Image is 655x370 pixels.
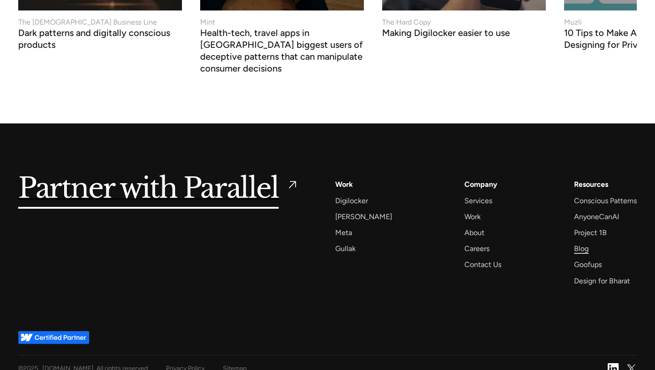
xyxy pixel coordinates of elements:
div: Mint [200,17,215,28]
a: Work [464,211,481,223]
h5: Partner with Parallel [18,178,279,199]
a: About [464,226,484,239]
a: Work [335,178,353,190]
a: Careers [464,242,489,255]
a: AnyoneCanAI [574,211,619,223]
div: The [DEMOGRAPHIC_DATA] Business Line [18,17,157,28]
h3: Making Digilocker easier to use [382,30,510,39]
a: Partner with Parallel [18,178,299,199]
a: Blog [574,242,589,255]
a: Gullak [335,242,356,255]
div: The Hard Copy [382,17,431,28]
h3: Dark patterns and digitally conscious products [18,30,182,51]
div: Muzli [564,17,582,28]
h3: Health-tech, travel apps in [GEOGRAPHIC_DATA] biggest users of deceptive patterns that can manipu... [200,30,364,74]
a: [PERSON_NAME] [335,211,392,223]
a: Digilocker [335,195,368,207]
a: Goofups [574,258,602,271]
a: Design for Bharat [574,275,630,287]
a: Conscious Patterns [574,195,637,207]
a: Meta [335,226,352,239]
a: Company [464,178,497,190]
a: Contact Us [464,258,501,271]
a: Project 1B [574,226,607,239]
div: Resources [574,178,608,190]
a: Services [464,195,492,207]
